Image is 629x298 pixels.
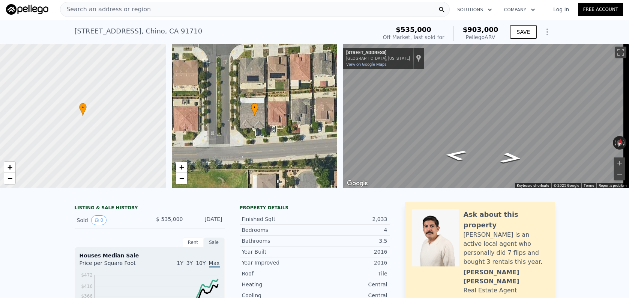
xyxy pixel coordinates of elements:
a: Zoom in [4,162,15,173]
span: $ 535,000 [156,216,183,222]
a: Free Account [578,3,623,16]
a: View on Google Maps [346,62,387,67]
span: 1Y [177,260,183,266]
span: $535,000 [396,26,431,33]
path: Go East, Guardian Way [491,150,531,166]
a: Zoom in [176,162,187,173]
div: 3.5 [315,237,387,245]
path: Go West, Guardian Way [435,147,476,163]
div: Bedrooms [242,226,315,234]
div: Finished Sqft [242,215,315,223]
span: − [8,174,12,183]
div: Ask about this property [464,209,547,230]
div: Year Built [242,248,315,256]
tspan: $416 [81,284,93,289]
img: Pellego [6,4,48,15]
a: Open this area in Google Maps (opens a new window) [345,178,370,188]
button: Solutions [451,3,498,17]
a: Report a problem [599,183,627,188]
div: Heating [242,281,315,288]
div: [PERSON_NAME] [PERSON_NAME] [464,268,547,286]
div: Rent [183,237,204,247]
div: 2,033 [315,215,387,223]
div: Off Market, last sold for [383,33,444,41]
span: 3Y [186,260,193,266]
div: 4 [315,226,387,234]
div: Central [315,281,387,288]
div: [GEOGRAPHIC_DATA], [US_STATE] [346,56,410,61]
div: Real Estate Agent [464,286,517,295]
div: 2016 [315,248,387,256]
button: Toggle fullscreen view [615,47,626,58]
span: 10Y [196,260,206,266]
a: Terms [584,183,594,188]
div: Map [343,44,629,188]
button: Show Options [540,24,555,39]
div: LISTING & SALE HISTORY [75,205,225,212]
a: Zoom out [176,173,187,184]
div: Houses Median Sale [80,252,220,259]
button: Company [498,3,541,17]
div: 2016 [315,259,387,266]
a: Zoom out [4,173,15,184]
button: Reset the view [615,136,624,150]
div: Property details [240,205,390,211]
img: Google [345,178,370,188]
button: Zoom out [614,169,625,180]
div: Sale [204,237,225,247]
button: Rotate counterclockwise [613,136,617,150]
button: Zoom in [614,157,625,169]
tspan: $472 [81,272,93,278]
span: $903,000 [463,26,498,33]
div: Pellego ARV [463,33,498,41]
span: © 2025 Google [554,183,579,188]
span: Search an address or region [60,5,151,14]
span: + [179,162,184,172]
span: + [8,162,12,172]
a: Log In [544,6,578,13]
div: [STREET_ADDRESS] , Chino , CA 91710 [75,26,203,36]
button: SAVE [510,25,536,39]
button: View historical data [91,215,107,225]
span: • [251,104,258,111]
div: Year Improved [242,259,315,266]
div: Roof [242,270,315,277]
div: [DATE] [189,215,222,225]
div: • [79,103,87,116]
div: Tile [315,270,387,277]
button: Keyboard shortcuts [517,183,549,188]
div: • [251,103,258,116]
a: Show location on map [416,54,421,62]
button: Rotate clockwise [623,136,627,150]
div: Price per Square Foot [80,259,150,271]
span: Max [209,260,220,268]
span: − [179,174,184,183]
div: Street View [343,44,629,188]
div: Sold [77,215,144,225]
span: • [79,104,87,111]
div: [STREET_ADDRESS] [346,50,410,56]
div: Bathrooms [242,237,315,245]
div: [PERSON_NAME] is an active local agent who personally did 7 flips and bought 3 rentals this year. [464,230,547,266]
